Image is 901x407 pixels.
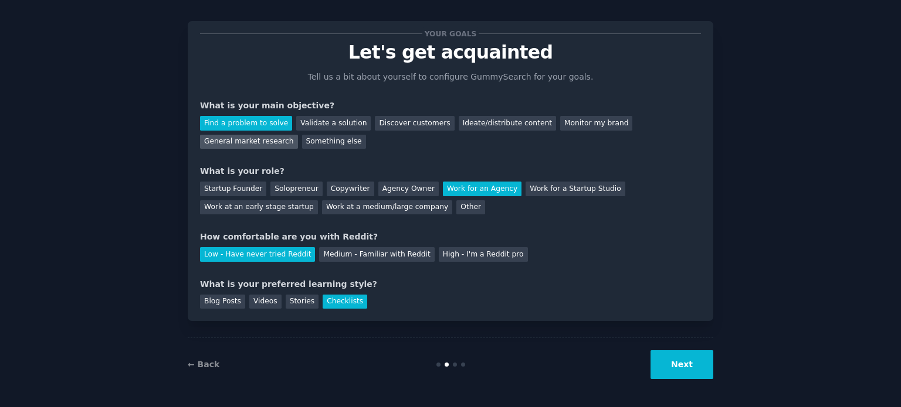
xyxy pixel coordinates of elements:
[200,182,266,196] div: Startup Founder
[439,247,528,262] div: High - I'm a Reddit pro
[322,200,452,215] div: Work at a medium/large company
[270,182,322,196] div: Solopreneur
[526,182,625,196] div: Work for a Startup Studio
[375,116,454,131] div: Discover customers
[200,100,701,112] div: What is your main objective?
[327,182,374,196] div: Copywriter
[200,295,245,309] div: Blog Posts
[456,200,485,215] div: Other
[651,350,713,379] button: Next
[323,295,367,309] div: Checklists
[188,360,219,369] a: ← Back
[200,135,298,149] div: General market research
[459,116,556,131] div: Ideate/distribute content
[200,200,318,215] div: Work at an early stage startup
[286,295,319,309] div: Stories
[249,295,282,309] div: Videos
[302,135,366,149] div: Something else
[200,247,315,262] div: Low - Have never tried Reddit
[378,182,439,196] div: Agency Owner
[560,116,632,131] div: Monitor my brand
[200,165,701,177] div: What is your role?
[296,116,371,131] div: Validate a solution
[200,116,292,131] div: Find a problem to solve
[422,28,479,40] span: Your goals
[200,231,701,243] div: How comfortable are you with Reddit?
[319,247,434,262] div: Medium - Familiar with Reddit
[200,42,701,63] p: Let's get acquainted
[200,278,701,290] div: What is your preferred learning style?
[443,182,521,196] div: Work for an Agency
[303,71,598,83] p: Tell us a bit about yourself to configure GummySearch for your goals.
